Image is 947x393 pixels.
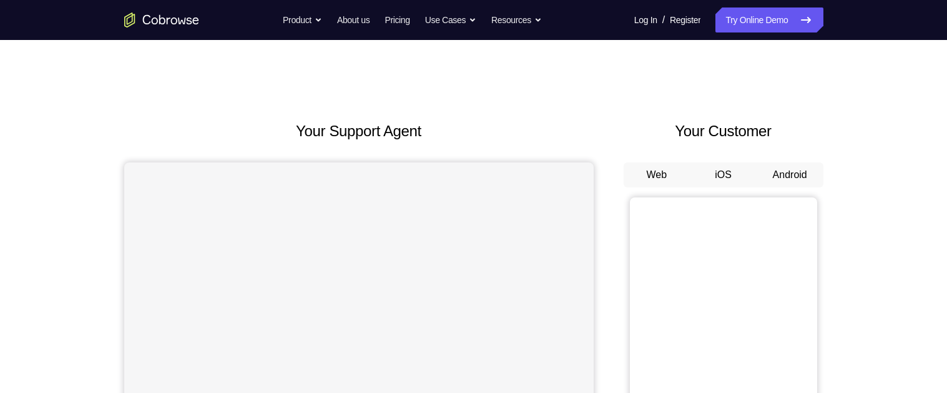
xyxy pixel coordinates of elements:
[715,7,823,32] a: Try Online Demo
[337,7,370,32] a: About us
[624,162,690,187] button: Web
[662,12,665,27] span: /
[385,7,410,32] a: Pricing
[757,162,823,187] button: Android
[624,120,823,142] h2: Your Customer
[491,7,542,32] button: Resources
[283,7,322,32] button: Product
[634,7,657,32] a: Log In
[670,7,700,32] a: Register
[124,12,199,27] a: Go to the home page
[425,7,476,32] button: Use Cases
[124,120,594,142] h2: Your Support Agent
[690,162,757,187] button: iOS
